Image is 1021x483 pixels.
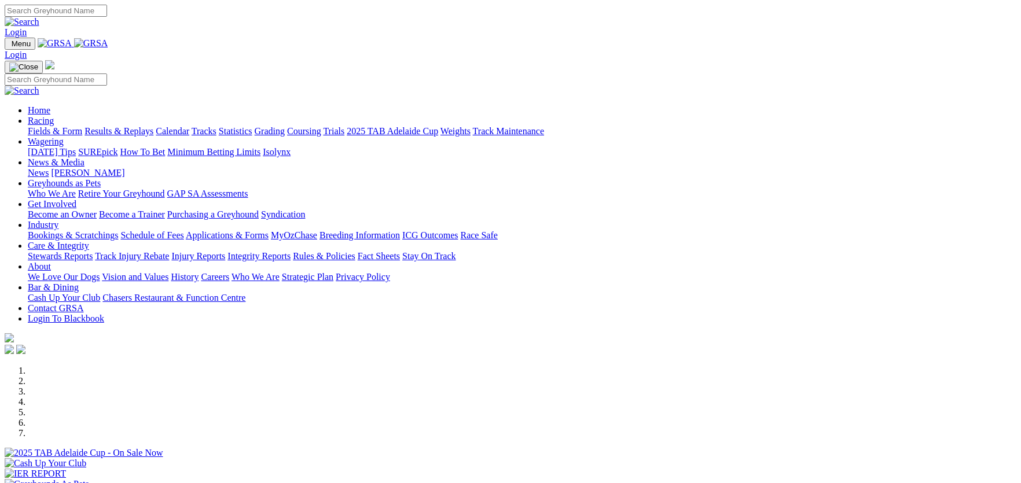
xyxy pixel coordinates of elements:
a: ICG Outcomes [402,230,458,240]
a: Chasers Restaurant & Function Centre [102,293,245,303]
a: Login [5,27,27,37]
a: 2025 TAB Adelaide Cup [347,126,438,136]
img: 2025 TAB Adelaide Cup - On Sale Now [5,448,163,458]
a: Who We Are [28,189,76,198]
a: Bar & Dining [28,282,79,292]
a: Isolynx [263,147,291,157]
a: Racing [28,116,54,126]
a: Purchasing a Greyhound [167,209,259,219]
img: Search [5,17,39,27]
a: Retire Your Greyhound [78,189,165,198]
a: How To Bet [120,147,166,157]
a: News & Media [28,157,85,167]
a: Greyhounds as Pets [28,178,101,188]
a: Privacy Policy [336,272,390,282]
a: Track Maintenance [473,126,544,136]
a: Get Involved [28,199,76,209]
a: Stewards Reports [28,251,93,261]
a: Vision and Values [102,272,168,282]
img: logo-grsa-white.png [5,333,14,342]
div: Bar & Dining [28,293,1016,303]
a: Coursing [287,126,321,136]
img: Close [9,62,38,72]
a: Industry [28,220,58,230]
img: GRSA [74,38,108,49]
a: MyOzChase [271,230,317,240]
div: Greyhounds as Pets [28,189,1016,199]
a: [PERSON_NAME] [51,168,124,178]
a: Fields & Form [28,126,82,136]
span: Menu [12,39,31,48]
img: logo-grsa-white.png [45,60,54,69]
img: Cash Up Your Club [5,458,86,469]
input: Search [5,73,107,86]
a: Careers [201,272,229,282]
a: Track Injury Rebate [95,251,169,261]
div: About [28,272,1016,282]
a: Login To Blackbook [28,314,104,323]
a: Trials [323,126,344,136]
a: Weights [440,126,471,136]
a: News [28,168,49,178]
img: twitter.svg [16,345,25,354]
a: Bookings & Scratchings [28,230,118,240]
a: [DATE] Tips [28,147,76,157]
a: SUREpick [78,147,117,157]
div: News & Media [28,168,1016,178]
a: Cash Up Your Club [28,293,100,303]
img: facebook.svg [5,345,14,354]
a: Race Safe [460,230,497,240]
div: Racing [28,126,1016,137]
a: Tracks [192,126,216,136]
img: IER REPORT [5,469,66,479]
a: Applications & Forms [186,230,269,240]
a: Calendar [156,126,189,136]
a: Stay On Track [402,251,456,261]
a: GAP SA Assessments [167,189,248,198]
img: GRSA [38,38,72,49]
div: Wagering [28,147,1016,157]
a: Rules & Policies [293,251,355,261]
a: About [28,261,51,271]
a: Integrity Reports [227,251,291,261]
input: Search [5,5,107,17]
a: Statistics [219,126,252,136]
a: Fact Sheets [358,251,400,261]
a: Schedule of Fees [120,230,183,240]
a: Contact GRSA [28,303,83,313]
button: Toggle navigation [5,61,43,73]
div: Industry [28,230,1016,241]
a: Login [5,50,27,60]
a: Injury Reports [171,251,225,261]
a: We Love Our Dogs [28,272,100,282]
a: Wagering [28,137,64,146]
a: Results & Replays [85,126,153,136]
a: History [171,272,199,282]
button: Toggle navigation [5,38,35,50]
a: Who We Are [232,272,280,282]
a: Care & Integrity [28,241,89,250]
a: Grading [255,126,285,136]
div: Care & Integrity [28,251,1016,261]
div: Get Involved [28,209,1016,220]
a: Home [28,105,50,115]
a: Strategic Plan [282,272,333,282]
a: Minimum Betting Limits [167,147,260,157]
a: Syndication [261,209,305,219]
a: Become an Owner [28,209,97,219]
a: Become a Trainer [99,209,165,219]
img: Search [5,86,39,96]
a: Breeding Information [319,230,400,240]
